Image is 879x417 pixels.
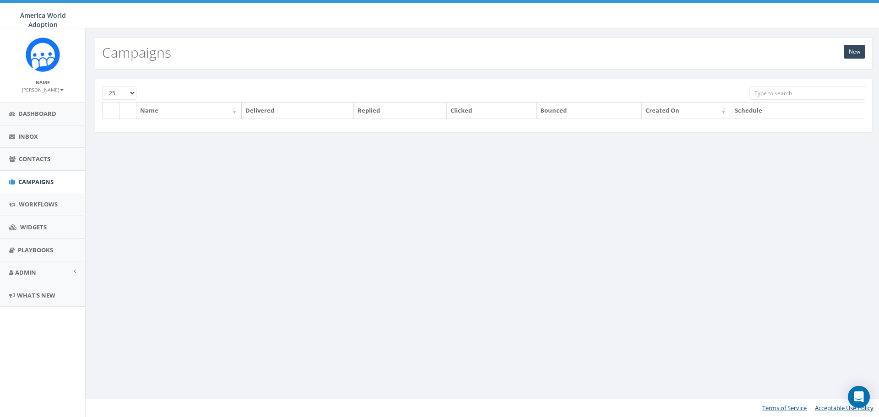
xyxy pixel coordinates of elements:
a: Terms of Service [762,404,807,412]
span: Contacts [19,155,50,163]
small: [PERSON_NAME] [22,87,64,93]
small: Name [36,79,50,86]
a: Acceptable Use Policy [815,404,874,412]
span: Dashboard [18,109,56,118]
span: Workflows [19,200,58,208]
a: New [844,45,865,59]
th: Replied [354,103,446,119]
th: Created On [642,103,731,119]
th: Schedule [731,103,839,119]
h2: Campaigns [102,45,171,60]
span: Inbox [18,132,38,141]
span: Playbooks [18,246,53,254]
div: Open Intercom Messenger [848,386,870,408]
span: Campaigns [18,178,54,186]
span: Widgets [20,223,47,231]
input: Type to search [749,86,865,100]
span: What's New [17,291,55,299]
a: [PERSON_NAME] [22,85,64,93]
th: Clicked [447,103,537,119]
th: Name [136,103,242,119]
span: Admin [15,268,36,276]
th: Delivered [242,103,354,119]
th: Bounced [537,103,642,119]
img: Rally_Corp_Icon.png [26,38,60,72]
span: America World Adoption [20,11,66,29]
